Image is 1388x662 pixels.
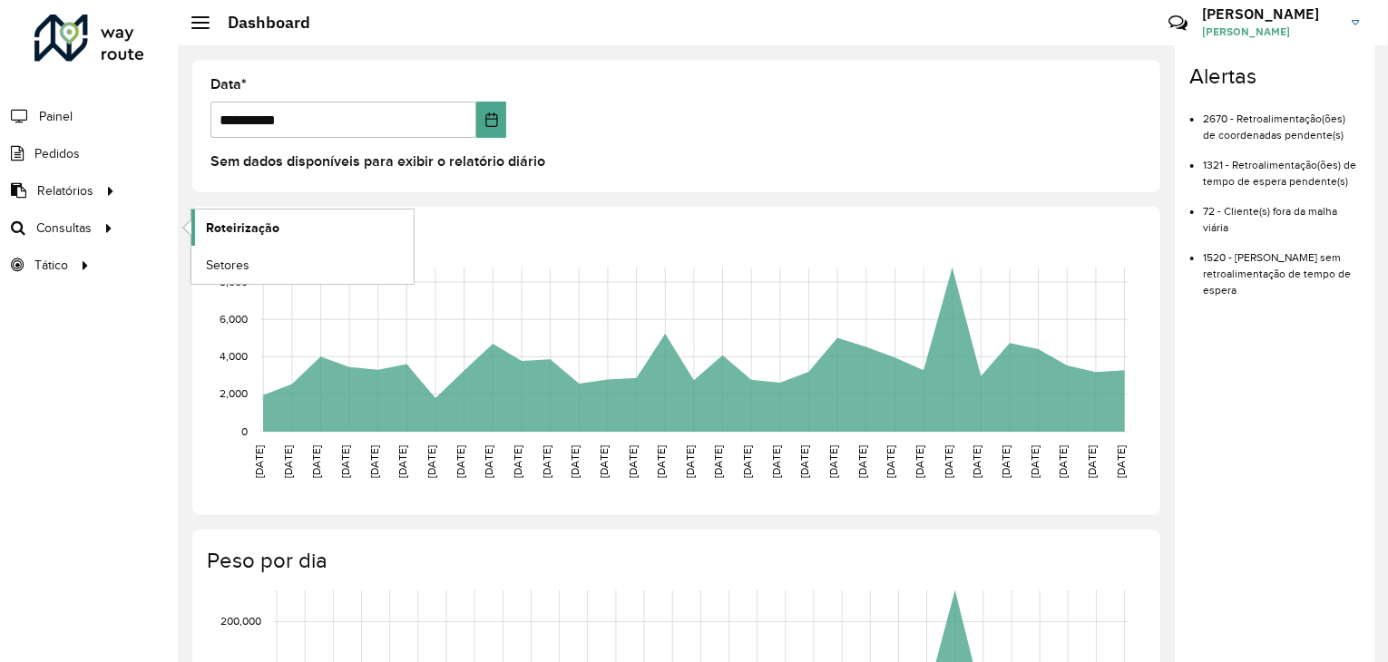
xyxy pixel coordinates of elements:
text: [DATE] [310,445,322,478]
text: [DATE] [827,445,839,478]
text: [DATE] [598,445,610,478]
li: 2670 - Retroalimentação(ões) de coordenadas pendente(s) [1203,97,1360,143]
text: [DATE] [770,445,782,478]
span: Relatórios [37,181,93,200]
label: Sem dados disponíveis para exibir o relatório diário [210,151,545,172]
span: Tático [34,256,68,275]
span: [PERSON_NAME] [1202,24,1338,40]
h4: Peso por dia [207,548,1142,574]
text: [DATE] [1115,445,1127,478]
text: 200,000 [220,615,261,627]
text: [DATE] [368,445,380,478]
span: Painel [39,107,73,126]
text: [DATE] [943,445,954,478]
text: [DATE] [455,445,466,478]
text: [DATE] [655,445,667,478]
text: [DATE] [396,445,408,478]
text: [DATE] [512,445,523,478]
li: 72 - Cliente(s) fora da malha viária [1203,190,1360,236]
a: Contato Rápido [1158,4,1197,43]
span: Pedidos [34,144,80,163]
text: [DATE] [1086,445,1098,478]
text: [DATE] [741,445,753,478]
li: 1520 - [PERSON_NAME] sem retroalimentação de tempo de espera [1203,236,1360,298]
a: Roteirização [191,209,414,246]
text: [DATE] [253,445,265,478]
text: [DATE] [1000,445,1012,478]
text: [DATE] [885,445,897,478]
h4: Capacidade por dia [207,225,1142,251]
text: [DATE] [713,445,725,478]
text: [DATE] [856,445,868,478]
text: [DATE] [541,445,552,478]
text: [DATE] [799,445,811,478]
text: [DATE] [425,445,437,478]
h2: Dashboard [210,13,310,33]
text: 8,000 [220,276,248,287]
text: [DATE] [1058,445,1070,478]
text: [DATE] [627,445,639,478]
text: [DATE] [282,445,294,478]
label: Data [210,73,247,95]
text: [DATE] [1029,445,1041,478]
span: Setores [206,256,249,275]
li: 1321 - Retroalimentação(ões) de tempo de espera pendente(s) [1203,143,1360,190]
h4: Alertas [1189,63,1360,90]
text: 2,000 [220,387,248,399]
h3: [PERSON_NAME] [1202,5,1338,23]
text: [DATE] [483,445,494,478]
text: 0 [241,425,248,437]
text: [DATE] [684,445,696,478]
text: 6,000 [220,313,248,325]
button: Choose Date [476,102,507,138]
text: [DATE] [339,445,351,478]
text: 4,000 [220,350,248,362]
text: [DATE] [972,445,983,478]
text: [DATE] [569,445,581,478]
a: Setores [191,247,414,283]
span: Roteirização [206,219,279,238]
span: Consultas [36,219,92,238]
text: [DATE] [914,445,925,478]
